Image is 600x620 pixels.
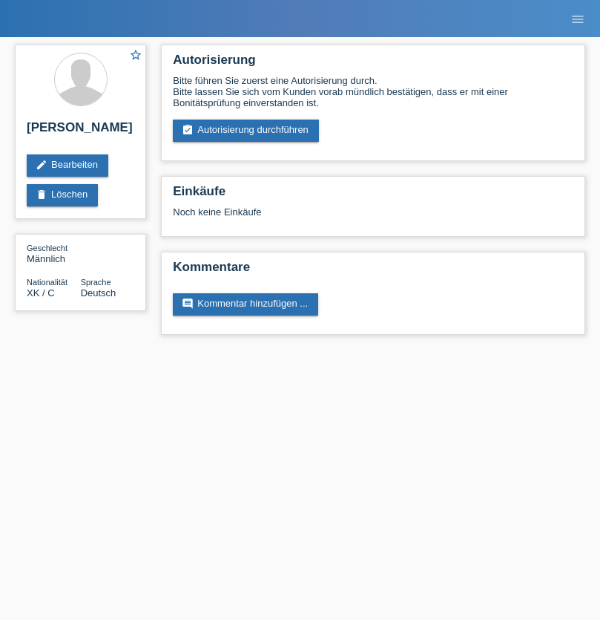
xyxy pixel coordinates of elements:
[36,189,47,200] i: delete
[173,260,573,282] h2: Kommentare
[27,154,108,177] a: editBearbeiten
[173,120,319,142] a: assignment_turned_inAutorisierung durchführen
[563,14,593,23] a: menu
[173,206,573,229] div: Noch keine Einkäufe
[182,298,194,310] i: comment
[27,244,67,252] span: Geschlecht
[36,159,47,171] i: edit
[173,53,573,75] h2: Autorisierung
[173,75,573,108] div: Bitte führen Sie zuerst eine Autorisierung durch. Bitte lassen Sie sich vom Kunden vorab mündlich...
[27,120,134,143] h2: [PERSON_NAME]
[173,184,573,206] h2: Einkäufe
[27,242,81,264] div: Männlich
[27,278,67,287] span: Nationalität
[182,124,194,136] i: assignment_turned_in
[81,287,116,298] span: Deutsch
[81,278,111,287] span: Sprache
[27,184,98,206] a: deleteLöschen
[570,12,585,27] i: menu
[129,48,142,64] a: star_border
[173,293,318,316] a: commentKommentar hinzufügen ...
[27,287,55,298] span: Kosovo / C / 21.04.2011
[129,48,142,62] i: star_border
